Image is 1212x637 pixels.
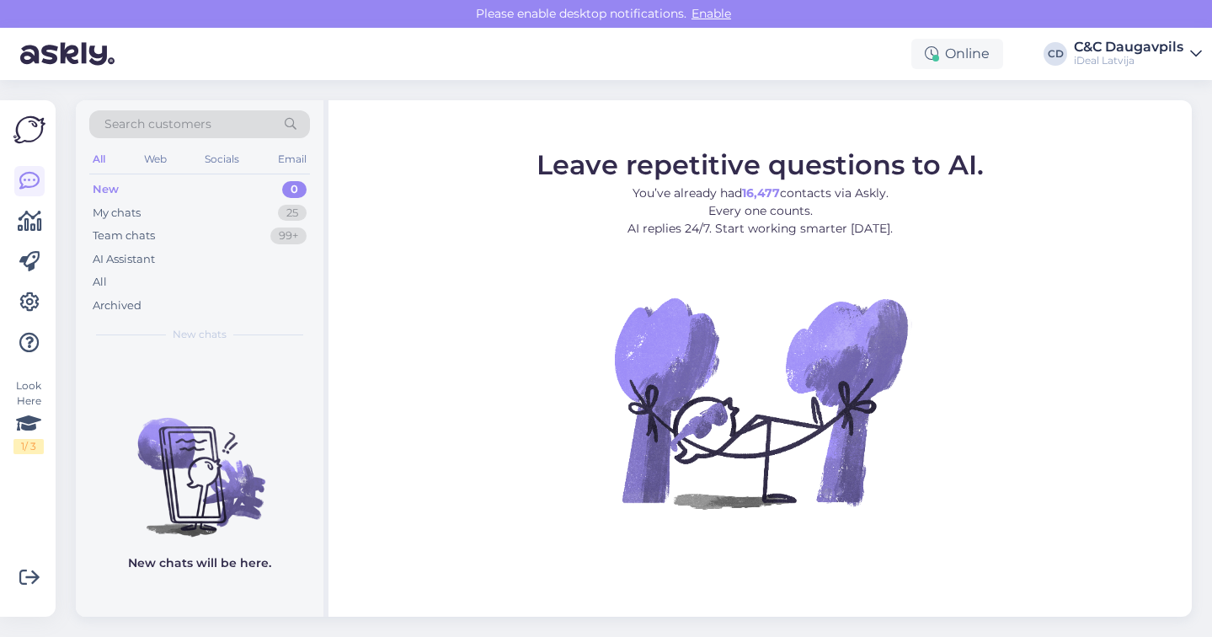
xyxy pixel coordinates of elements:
div: 99+ [270,227,307,244]
div: 1 / 3 [13,439,44,454]
div: C&C Daugavpils [1074,40,1183,54]
div: CD [1044,42,1067,66]
div: Web [141,148,170,170]
div: Socials [201,148,243,170]
p: You’ve already had contacts via Askly. Every one counts. AI replies 24/7. Start working smarter [... [537,184,984,237]
div: Online [911,39,1003,69]
div: All [89,148,109,170]
div: 25 [278,205,307,222]
img: No chats [76,388,323,539]
div: Email [275,148,310,170]
span: New chats [173,327,227,342]
div: 0 [282,181,307,198]
div: All [93,274,107,291]
div: New [93,181,119,198]
div: Look Here [13,378,44,454]
img: No Chat active [609,250,912,554]
div: My chats [93,205,141,222]
div: iDeal Latvija [1074,54,1183,67]
div: AI Assistant [93,251,155,268]
b: 16,477 [742,185,780,200]
span: Enable [686,6,736,21]
div: Archived [93,297,141,314]
a: C&C DaugavpilsiDeal Latvija [1074,40,1202,67]
div: Team chats [93,227,155,244]
span: Leave repetitive questions to AI. [537,147,984,180]
img: Askly Logo [13,114,45,146]
p: New chats will be here. [128,554,271,572]
span: Search customers [104,115,211,133]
